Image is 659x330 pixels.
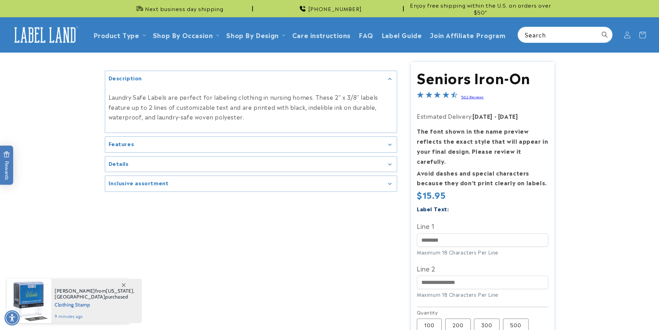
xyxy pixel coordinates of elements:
summary: Inclusive assortment [105,176,397,191]
summary: Details [105,157,397,172]
strong: [DATE] [473,112,493,120]
span: [PERSON_NAME] [55,288,95,294]
p: Laundry Safe Labels are perfect for labeling clothing in nursing homes. These 2" x 3/8" labels fe... [109,92,393,122]
span: Care instructions [292,31,350,39]
h2: Features [109,140,134,147]
img: Label Land [10,24,80,46]
label: Label Text: [417,205,449,213]
span: Enjoy free shipping within the U.S. on orders over $50* [406,2,555,15]
strong: Avoid dashes and special characters because they don’t print clearly on labels. [417,169,547,187]
div: Maximum 18 Characters Per Line [417,249,548,256]
span: 4.4-star overall rating [417,92,458,100]
a: Label Land [8,21,82,48]
a: 562 Reviews [461,94,484,99]
summary: Shop By Design [222,27,288,43]
label: Line 1 [417,220,548,231]
h1: Seniors Iron-On [417,68,548,86]
span: FAQ [359,31,373,39]
legend: Quantity [417,309,438,316]
strong: [DATE] [498,112,518,120]
div: Accessibility Menu [4,310,20,325]
summary: Features [105,137,397,152]
button: Search [597,27,612,42]
summary: Product Type [89,27,149,43]
span: Label Guide [382,31,422,39]
span: Rewards [3,151,10,180]
span: Join Affiliate Program [430,31,505,39]
label: Line 2 [417,263,548,274]
h2: Inclusive assortment [109,179,169,186]
a: Care instructions [288,27,355,43]
h2: Details [109,160,129,167]
span: from , purchased [55,288,135,300]
summary: Shop By Occasion [149,27,222,43]
a: Product Type [93,30,139,39]
span: [US_STATE] [106,288,133,294]
a: Join Affiliate Program [426,27,510,43]
strong: The font shown in the name preview reflects the exact style that will appear in your final design... [417,127,548,165]
span: Next business day shipping [145,5,223,12]
strong: - [494,112,497,120]
span: Shop By Occasion [153,31,213,39]
p: Estimated Delivery: [417,111,548,121]
span: [PHONE_NUMBER] [308,5,362,12]
a: Shop By Design [226,30,278,39]
span: 9 minutes ago [55,313,135,320]
summary: Description [105,71,397,87]
h2: Description [109,74,142,81]
div: Maximum 18 Characters Per Line [417,291,548,298]
a: FAQ [355,27,377,43]
span: Clothing Stamp [55,300,135,309]
media-gallery: Gallery Viewer [105,71,397,191]
a: Label Guide [377,27,426,43]
span: [GEOGRAPHIC_DATA] [55,294,105,300]
span: $15.95 [417,189,446,200]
